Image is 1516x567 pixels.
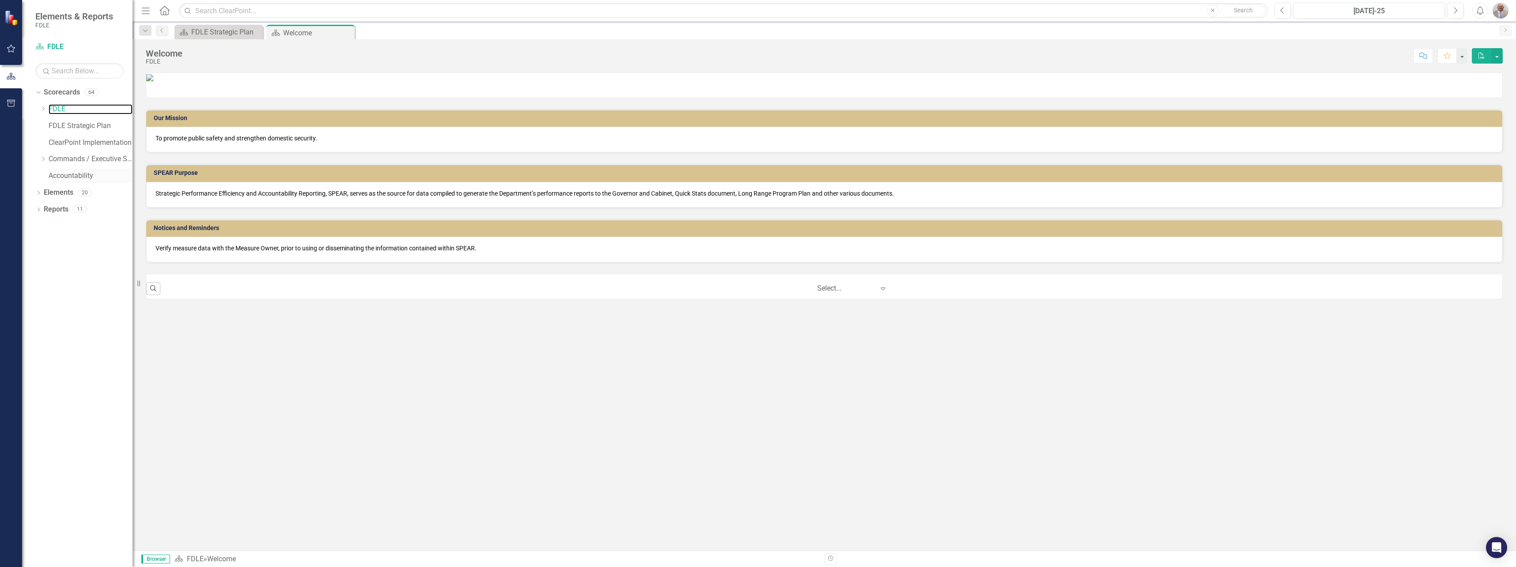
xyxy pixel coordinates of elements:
[191,26,261,38] div: FDLE Strategic Plan
[1221,4,1266,17] button: Search
[35,42,124,52] a: FDLE
[1293,3,1445,19] button: [DATE]-25
[44,204,68,215] a: Reports
[283,27,352,38] div: Welcome
[49,154,133,164] a: Commands / Executive Support Branch
[49,138,133,148] a: ClearPoint Implementation
[4,10,20,26] img: ClearPoint Strategy
[73,206,87,213] div: 11
[1296,6,1442,16] div: [DATE]-25
[154,170,1498,176] h3: SPEAR Purpose
[207,555,236,563] div: Welcome
[141,555,170,563] span: Browser
[35,22,113,29] small: FDLE
[1486,537,1507,558] div: Open Intercom Messenger
[187,555,204,563] a: FDLE
[84,89,99,96] div: 64
[49,171,133,181] a: Accountability
[154,225,1498,231] h3: Notices and Reminders
[155,189,1493,198] p: Strategic Performance Efficiency and Accountability Reporting, SPEAR, serves as the source for da...
[155,245,477,252] span: Verify measure data with the Measure Owner, prior to using or disseminating the information conta...
[174,554,818,564] div: »
[44,87,80,98] a: Scorecards
[44,188,73,198] a: Elements
[35,11,113,22] span: Elements & Reports
[146,58,182,65] div: FDLE
[1493,3,1508,19] img: David Binder
[179,3,1268,19] input: Search ClearPoint...
[146,49,182,58] div: Welcome
[155,134,1493,143] p: To promote public safety and strengthen domestic security.
[35,63,124,79] input: Search Below...
[177,26,261,38] a: FDLE Strategic Plan
[49,121,133,131] a: FDLE Strategic Plan
[1234,7,1253,14] span: Search
[78,189,92,197] div: 20
[49,104,133,114] a: FDLE
[146,74,153,81] img: SPEAR_4_with%20FDLE%20New%20Logo_2.jpg
[154,115,1498,121] h3: Our Mission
